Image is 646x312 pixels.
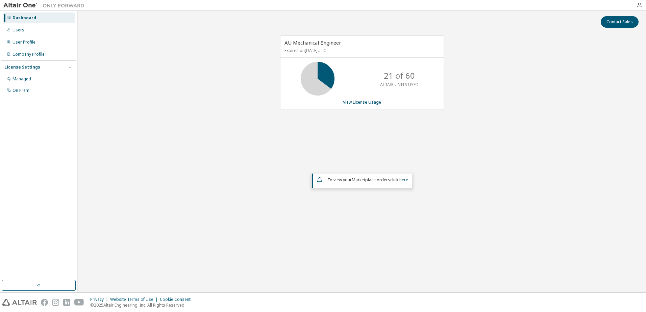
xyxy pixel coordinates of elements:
div: On Prem [13,88,29,93]
div: License Settings [4,64,40,70]
img: Altair One [3,2,88,9]
div: Managed [13,76,31,82]
button: Contact Sales [601,16,639,28]
a: here [399,177,408,183]
span: AU Mechanical Engineer [284,39,341,46]
p: Expires on [DATE] UTC [284,48,438,53]
div: Cookie Consent [160,297,195,302]
p: © 2025 Altair Engineering, Inc. All Rights Reserved. [90,302,195,308]
div: Dashboard [13,15,36,21]
a: View License Usage [343,99,381,105]
div: User Profile [13,40,35,45]
div: Website Terms of Use [110,297,160,302]
p: 21 of 60 [384,70,415,81]
img: facebook.svg [41,299,48,306]
div: Privacy [90,297,110,302]
em: Marketplace orders [352,177,390,183]
img: youtube.svg [74,299,84,306]
img: linkedin.svg [63,299,70,306]
p: ALTAIR UNITS USED [380,82,419,87]
div: Company Profile [13,52,45,57]
div: Users [13,27,24,33]
img: instagram.svg [52,299,59,306]
img: altair_logo.svg [2,299,37,306]
span: To view your click [327,177,408,183]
